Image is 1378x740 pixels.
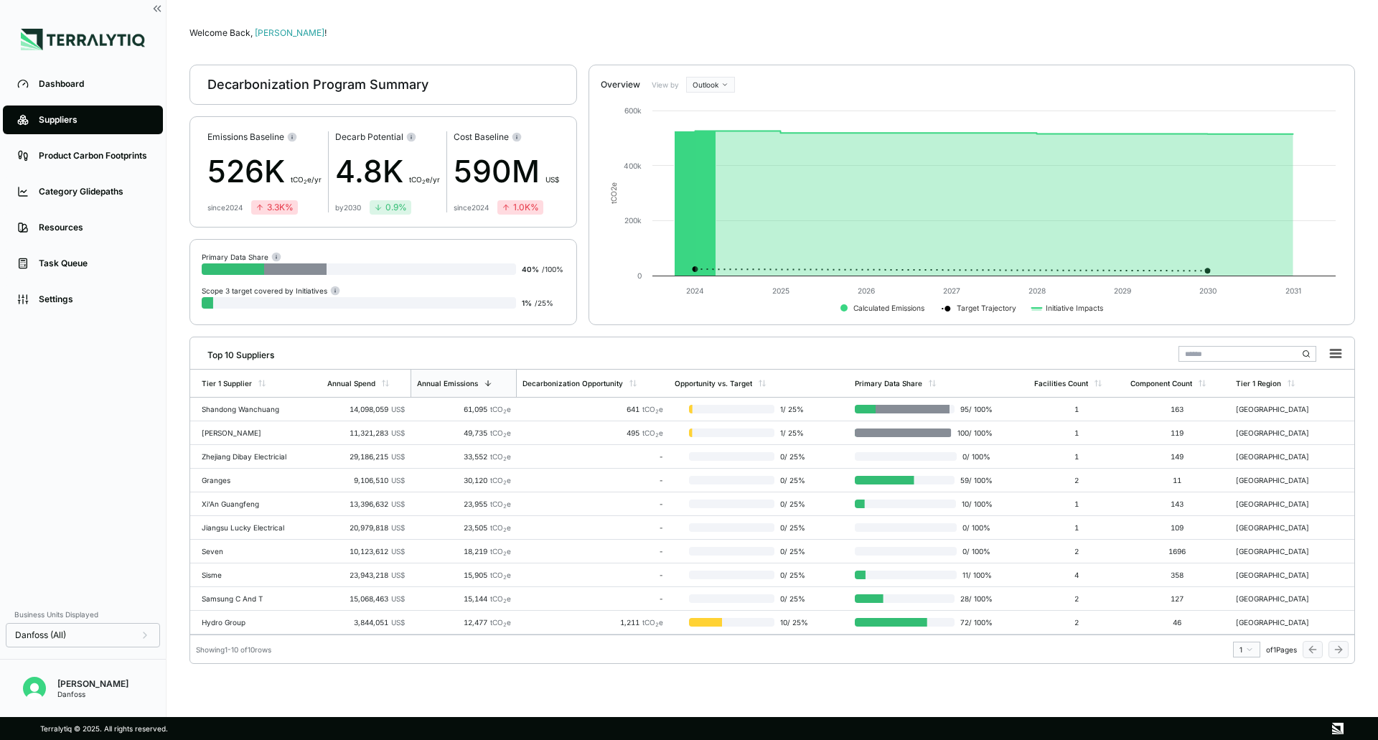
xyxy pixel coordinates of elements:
span: 0 / 100 % [957,452,993,461]
span: 0 / 25 % [774,571,812,579]
span: 40 % [522,265,539,273]
span: 0 / 100 % [957,523,993,532]
sub: 2 [503,598,507,604]
span: tCO e [490,405,511,413]
div: 2 [1034,594,1119,603]
button: Open user button [17,671,52,706]
div: 1 [1034,523,1119,532]
div: Settings [39,294,149,305]
sub: 2 [304,179,307,185]
div: 526K [207,149,322,195]
div: by 2030 [335,203,361,212]
text: Calculated Emissions [853,304,924,312]
div: 127 [1130,594,1224,603]
div: Hydro Group [202,618,294,627]
span: US$ [391,594,405,603]
div: [GEOGRAPHIC_DATA] [1236,594,1328,603]
span: tCO e [642,618,663,627]
span: 59 / 100 % [955,476,993,484]
div: - [522,452,663,461]
text: 2024 [686,286,704,295]
div: 29,186,215 [327,452,405,461]
div: Welcome Back, [189,27,1355,39]
sub: 2 [503,551,507,557]
span: tCO e [490,594,511,603]
div: 358 [1130,571,1224,579]
sub: 2 [503,408,507,415]
span: US$ [391,476,405,484]
div: [GEOGRAPHIC_DATA] [1236,571,1328,579]
div: Category Glidepaths [39,186,149,197]
div: 149 [1130,452,1224,461]
div: [GEOGRAPHIC_DATA] [1236,547,1328,556]
text: Initiative Impacts [1046,304,1103,313]
span: US$ [391,523,405,532]
span: / 100 % [542,265,563,273]
span: 0 / 25 % [774,523,812,532]
div: - [522,571,663,579]
div: 1,211 [522,618,663,627]
div: 1 [1034,452,1119,461]
div: Zhejiang Dibay Electricial [202,452,294,461]
div: [GEOGRAPHIC_DATA] [1236,500,1328,508]
div: Primary Data Share [855,379,922,388]
div: 3,844,051 [327,618,405,627]
span: 95 / 100 % [955,405,993,413]
div: Facilities Count [1034,379,1088,388]
span: 100 / 100 % [952,428,993,437]
div: 495 [522,428,663,437]
span: US$ [391,618,405,627]
div: 12,477 [416,618,511,627]
div: Seven [202,547,294,556]
span: US$ [391,452,405,461]
sub: 2 [422,179,426,185]
span: US$ [545,175,559,184]
div: since 2024 [207,203,243,212]
sub: 2 [503,432,507,439]
div: Resources [39,222,149,233]
div: 18,219 [416,547,511,556]
div: Business Units Displayed [6,606,160,623]
div: 109 [1130,523,1224,532]
span: tCO e [490,618,511,627]
div: - [522,500,663,508]
div: [GEOGRAPHIC_DATA] [1236,618,1328,627]
div: [GEOGRAPHIC_DATA] [1236,452,1328,461]
span: 1 % [522,299,532,307]
text: tCO e [609,182,618,204]
text: 2031 [1285,286,1301,295]
text: 2027 [943,286,960,295]
div: 46 [1130,618,1224,627]
div: Tier 1 Region [1236,379,1281,388]
div: 15,068,463 [327,594,405,603]
sub: 2 [655,622,659,628]
text: 200k [624,216,642,225]
div: 1 [1034,500,1119,508]
text: 2025 [772,286,789,295]
span: 28 / 100 % [955,594,993,603]
div: 13,396,632 [327,500,405,508]
div: 1 [1034,405,1119,413]
text: 2030 [1199,286,1217,295]
div: 49,735 [416,428,511,437]
span: 0 / 25 % [774,476,812,484]
img: Logo [21,29,145,50]
div: [GEOGRAPHIC_DATA] [1236,523,1328,532]
div: 3.3K % [256,202,294,213]
sub: 2 [503,622,507,628]
span: 10 / 25 % [774,618,812,627]
div: Danfoss [57,690,128,698]
div: - [522,547,663,556]
span: US$ [391,547,405,556]
div: Primary Data Share [202,251,281,262]
div: 2 [1034,547,1119,556]
div: 9,106,510 [327,476,405,484]
div: Xi'An Guangfeng [202,500,294,508]
text: Target Trajectory [957,304,1016,313]
span: 0 / 25 % [774,547,812,556]
div: Dashboard [39,78,149,90]
span: tCO e [642,428,663,437]
span: Danfoss (All) [15,629,66,641]
button: 1 [1233,642,1260,657]
div: 4.8K [335,149,440,195]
